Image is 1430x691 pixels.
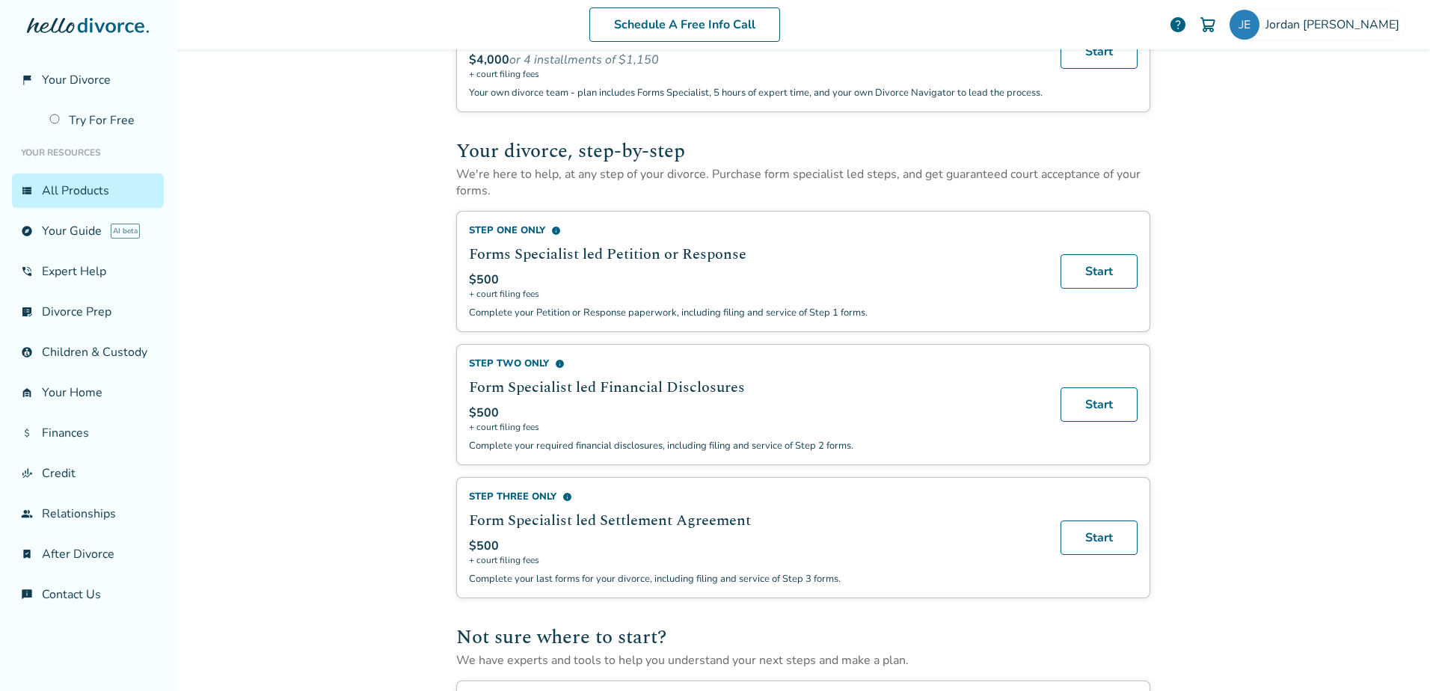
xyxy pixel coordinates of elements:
span: chat_info [21,589,33,601]
span: $500 [469,538,499,554]
span: $500 [469,271,499,288]
h2: Form Specialist led Settlement Agreement [469,509,1043,532]
span: attach_money [21,427,33,439]
p: Complete your last forms for your divorce, including filing and service of Step 3 forms. [469,572,1043,586]
a: chat_infoContact Us [12,577,164,612]
a: Try For Free [40,103,164,138]
span: + court filing fees [469,68,1043,80]
p: We're here to help, at any step of your divorce. Purchase form specialist led steps, and get guar... [456,166,1150,199]
span: view_list [21,185,33,197]
span: AI beta [111,224,140,239]
img: Cart [1199,16,1217,34]
div: Step Two Only [469,357,1043,370]
span: $500 [469,405,499,421]
p: Your own divorce team - plan includes Forms Specialist, 5 hours of expert time, and your own Divo... [469,86,1043,99]
p: We have experts and tools to help you understand your next steps and make a plan. [456,652,1150,669]
h2: Form Specialist led Financial Disclosures [469,376,1043,399]
a: attach_moneyFinances [12,416,164,450]
p: Complete your Petition or Response paperwork, including filing and service of Step 1 forms. [469,306,1043,319]
span: account_child [21,346,33,358]
h2: Forms Specialist led Petition or Response [469,243,1043,265]
img: jordan_evans@legaleaseplan.com [1230,10,1259,40]
span: flag_2 [21,74,33,86]
span: info [555,359,565,369]
a: exploreYour GuideAI beta [12,214,164,248]
a: Schedule A Free Info Call [589,7,780,42]
a: phone_in_talkExpert Help [12,254,164,289]
a: account_childChildren & Custody [12,335,164,369]
a: bookmark_checkAfter Divorce [12,537,164,571]
span: list_alt_check [21,306,33,318]
span: finance_mode [21,467,33,479]
span: + court filing fees [469,288,1043,300]
div: Step One Only [469,224,1043,237]
a: groupRelationships [12,497,164,531]
li: Your Resources [12,138,164,168]
a: list_alt_checkDivorce Prep [12,295,164,329]
a: flag_2Your Divorce [12,63,164,97]
span: bookmark_check [21,548,33,560]
span: Jordan [PERSON_NAME] [1265,16,1405,33]
a: garage_homeYour Home [12,375,164,410]
span: explore [21,225,33,237]
iframe: Chat Widget [1355,619,1430,691]
a: help [1169,16,1187,34]
span: group [21,508,33,520]
h2: Your divorce, step-by-step [456,136,1150,166]
span: info [551,226,561,236]
span: phone_in_talk [21,265,33,277]
a: Start [1061,520,1138,555]
div: or 4 installments of $1,150 [469,52,1043,68]
span: Your Divorce [42,72,111,88]
h2: Not sure where to start? [456,622,1150,652]
span: info [562,492,572,502]
a: finance_modeCredit [12,456,164,491]
p: Complete your required financial disclosures, including filing and service of Step 2 forms. [469,439,1043,452]
a: Start [1061,387,1138,422]
span: $4,000 [469,52,509,68]
span: + court filing fees [469,554,1043,566]
span: garage_home [21,387,33,399]
a: view_listAll Products [12,173,164,208]
span: + court filing fees [469,421,1043,433]
a: Start [1061,254,1138,289]
div: Step Three Only [469,490,1043,503]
